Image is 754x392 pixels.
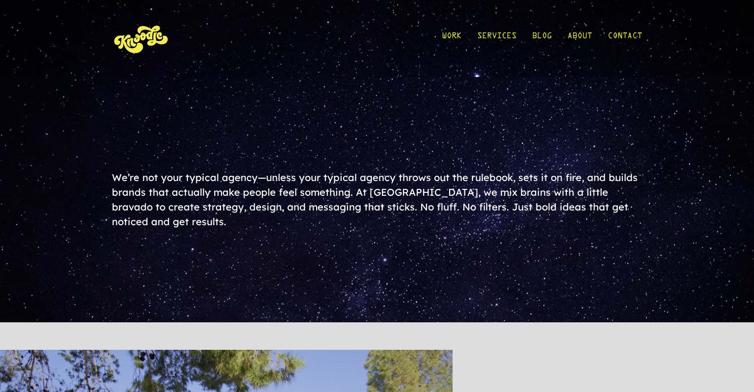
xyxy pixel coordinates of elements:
a: Contact [608,16,642,61]
div: We’re not your typical agency—unless your typical agency throws out the rulebook, sets it on fire... [112,170,642,229]
a: Services [477,16,516,61]
a: Blog [532,16,552,61]
a: About [567,16,592,61]
img: KnoLogo(yellow) [112,16,171,61]
a: Work [442,16,461,61]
